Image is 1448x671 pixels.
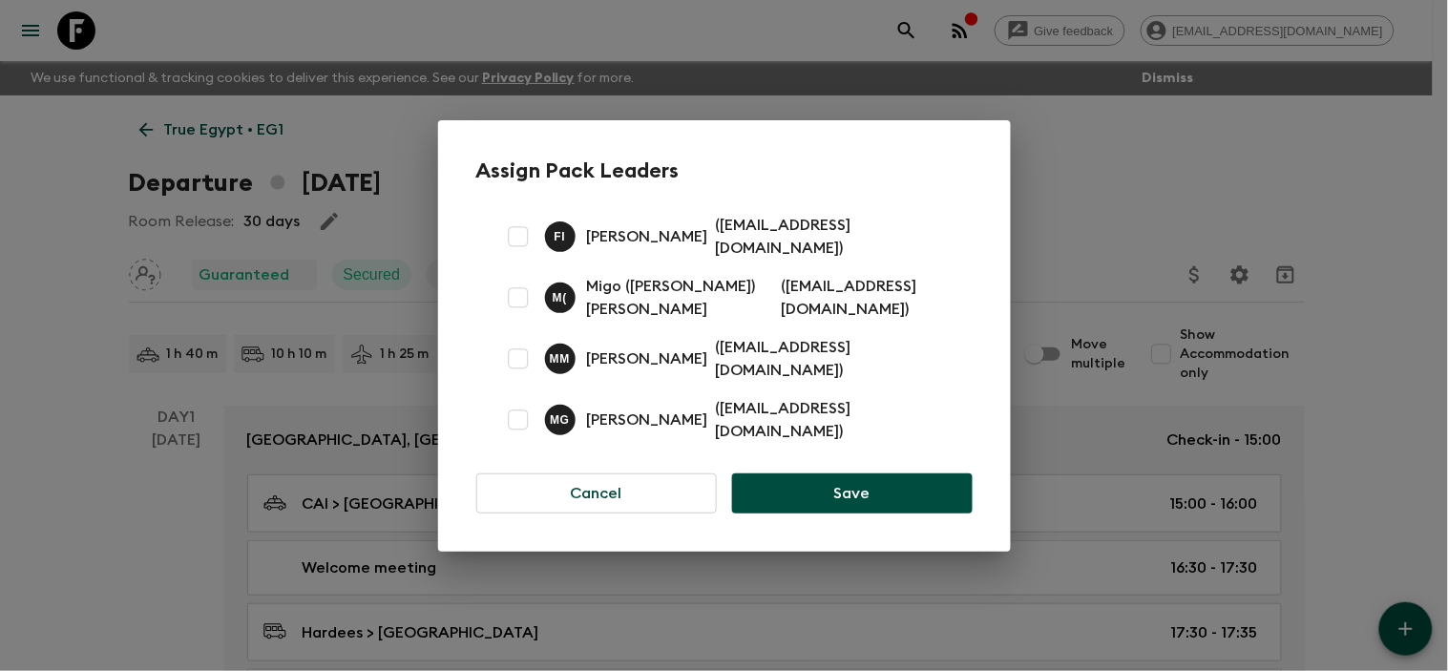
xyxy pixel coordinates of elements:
[476,158,973,183] h2: Assign Pack Leaders
[550,351,570,367] p: M M
[587,225,708,248] p: [PERSON_NAME]
[553,290,567,305] p: M (
[587,347,708,370] p: [PERSON_NAME]
[550,412,570,428] p: M G
[476,473,718,514] button: Cancel
[782,275,950,321] p: ( [EMAIL_ADDRESS][DOMAIN_NAME] )
[716,336,950,382] p: ( [EMAIL_ADDRESS][DOMAIN_NAME] )
[732,473,972,514] button: Save
[587,275,774,321] p: Migo ([PERSON_NAME]) [PERSON_NAME]
[587,409,708,431] p: [PERSON_NAME]
[555,229,566,244] p: F I
[716,397,950,443] p: ( [EMAIL_ADDRESS][DOMAIN_NAME] )
[716,214,950,260] p: ( [EMAIL_ADDRESS][DOMAIN_NAME] )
